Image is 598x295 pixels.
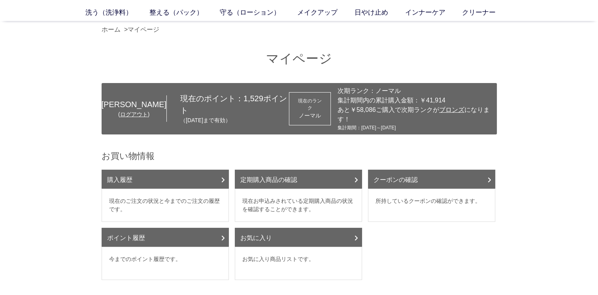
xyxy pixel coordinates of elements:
div: [PERSON_NAME] [102,98,166,110]
a: お気に入り [235,228,362,247]
div: あと￥58,086ご購入で次期ランクが になります！ [338,105,493,124]
a: 定期購入商品の確認 [235,170,362,189]
h2: お買い物情報 [102,150,497,162]
span: 1,529 [243,94,263,103]
a: ログアウト [120,111,148,117]
a: 購入履歴 [102,170,229,189]
a: クーポンの確認 [368,170,495,189]
div: 現在のポイント： ポイント [167,93,289,125]
p: （[DATE]まで有効） [180,116,289,125]
div: 次期ランク：ノーマル [338,86,493,96]
div: 集計期間内の累計購入金額：￥41,914 [338,96,493,105]
a: インナーケア [405,8,462,18]
a: メイクアップ [297,8,355,18]
div: ( ) [102,110,166,119]
a: ホーム [102,26,121,33]
span: ブロンズ [439,106,464,113]
li: > [124,25,161,34]
dd: お気に入り商品リストです。 [235,247,362,280]
a: 洗う（洗浄料） [85,8,149,18]
dd: 所持しているクーポンの確認ができます。 [368,189,495,222]
a: 守る（ローション） [220,8,297,18]
h1: マイページ [102,50,497,67]
div: 集計期間：[DATE]～[DATE] [338,124,493,131]
a: マイページ [128,26,159,33]
a: クリーナー [462,8,513,18]
a: 整える（パック） [149,8,220,18]
a: ポイント履歴 [102,228,229,247]
dd: 現在のご注文の状況と今までのご注文の履歴です。 [102,189,229,222]
dd: 現在お申込みされている定期購入商品の状況を確認することができます。 [235,189,362,222]
div: ノーマル [296,112,323,120]
a: 日やけ止め [355,8,405,18]
dt: 現在のランク [296,97,323,112]
dd: 今までのポイント履歴です。 [102,247,229,280]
